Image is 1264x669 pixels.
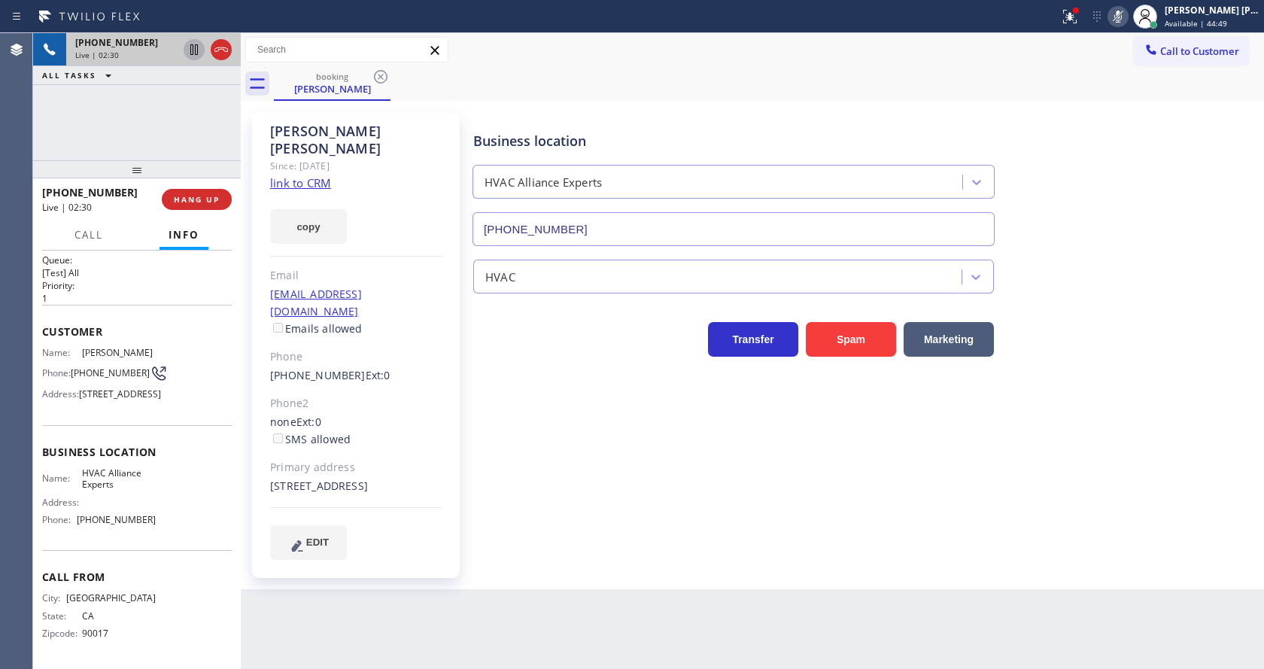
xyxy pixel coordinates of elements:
input: Emails allowed [273,323,283,333]
span: Ext: 0 [296,415,321,429]
span: Available | 44:49 [1165,18,1227,29]
span: Call From [42,570,232,584]
span: [PHONE_NUMBER] [75,36,158,49]
span: [PHONE_NUMBER] [77,514,156,525]
div: Maria Baez [275,67,389,99]
label: Emails allowed [270,321,363,336]
span: City: [42,592,66,604]
div: none [270,414,442,449]
span: Phone: [42,514,77,525]
div: Business location [473,131,994,151]
button: Marketing [904,322,994,357]
div: booking [275,71,389,82]
button: Call to Customer [1134,37,1249,65]
button: HANG UP [162,189,232,210]
button: Spam [806,322,896,357]
div: [PERSON_NAME] [275,82,389,96]
a: [PHONE_NUMBER] [270,368,366,382]
button: Mute [1108,6,1129,27]
p: 1 [42,292,232,305]
div: Email [270,267,442,284]
span: Customer [42,324,232,339]
p: [Test] All [42,266,232,279]
div: HVAC [485,268,515,285]
span: CA [82,610,156,622]
span: Business location [42,445,232,459]
span: ALL TASKS [42,70,96,81]
span: Phone: [42,367,71,379]
button: Info [160,220,208,250]
span: Call to Customer [1160,44,1239,58]
button: Hold Customer [184,39,205,60]
span: HVAC Alliance Experts [82,467,156,491]
button: ALL TASKS [33,66,126,84]
span: EDIT [306,537,329,548]
h2: Priority: [42,279,232,292]
span: Live | 02:30 [75,50,119,60]
div: [STREET_ADDRESS] [270,478,442,495]
div: HVAC Alliance Experts [485,174,602,191]
input: Phone Number [472,212,995,246]
span: HANG UP [174,194,220,205]
span: Address: [42,388,79,400]
div: Phone [270,348,442,366]
div: Phone2 [270,395,442,412]
a: [EMAIL_ADDRESS][DOMAIN_NAME] [270,287,362,318]
span: Name: [42,347,82,358]
span: Address: [42,497,82,508]
input: SMS allowed [273,433,283,443]
span: Call [74,228,103,242]
div: [PERSON_NAME] [PERSON_NAME] [270,123,442,157]
span: [STREET_ADDRESS] [79,388,161,400]
button: copy [270,209,347,244]
div: Primary address [270,459,442,476]
span: [PHONE_NUMBER] [71,367,150,379]
button: Hang up [211,39,232,60]
span: [PERSON_NAME] [82,347,156,358]
span: State: [42,610,82,622]
span: Info [169,228,199,242]
h2: Queue: [42,254,232,266]
span: Name: [42,473,82,484]
span: [PHONE_NUMBER] [42,185,138,199]
input: Search [246,38,448,62]
span: Ext: 0 [366,368,390,382]
button: Transfer [708,322,798,357]
label: SMS allowed [270,432,351,446]
span: [GEOGRAPHIC_DATA] [66,592,156,604]
span: Zipcode: [42,628,82,639]
div: [PERSON_NAME] [PERSON_NAME] [1165,4,1259,17]
span: Live | 02:30 [42,201,92,214]
button: Call [65,220,112,250]
span: 90017 [82,628,156,639]
div: Since: [DATE] [270,157,442,175]
button: EDIT [270,525,347,560]
a: link to CRM [270,175,331,190]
